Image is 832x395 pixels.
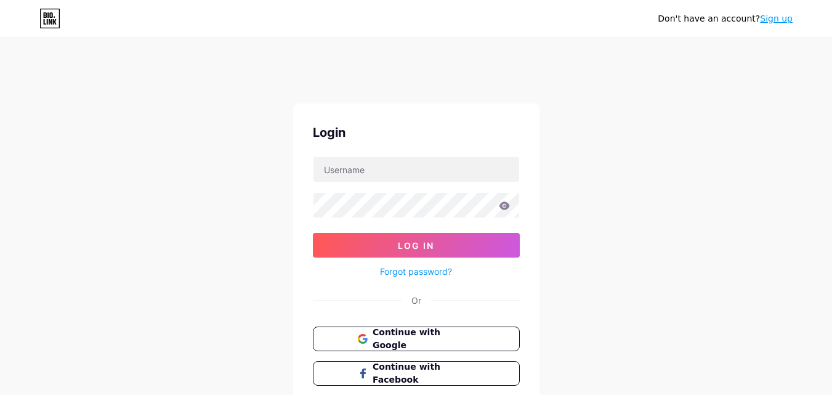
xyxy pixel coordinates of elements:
span: Log In [398,240,434,251]
input: Username [313,157,519,182]
span: Continue with Google [373,326,474,352]
a: Sign up [760,14,793,23]
button: Continue with Facebook [313,361,520,386]
button: Log In [313,233,520,258]
div: Don't have an account? [658,12,793,25]
div: Login [313,123,520,142]
span: Continue with Facebook [373,360,474,386]
div: Or [411,294,421,307]
button: Continue with Google [313,327,520,351]
a: Forgot password? [380,265,452,278]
